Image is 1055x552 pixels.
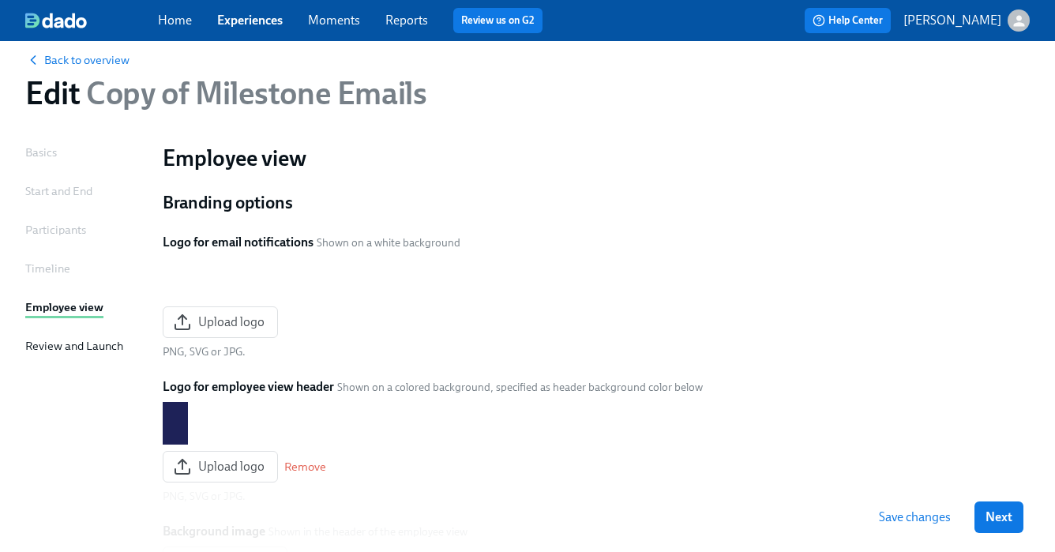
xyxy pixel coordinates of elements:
[163,378,334,396] label: Logo for employee view header
[163,234,313,251] label: Logo for email notifications
[80,74,426,112] span: Copy of Milestone Emails
[176,459,265,475] span: Upload logo
[25,13,87,28] img: dado
[217,13,283,28] a: Experiences
[176,314,265,330] span: Upload logo
[25,221,86,238] div: Participants
[284,459,326,475] button: Remove
[317,235,460,250] span: Shown on a white background
[25,52,130,68] button: Back to overview
[879,509,951,525] span: Save changes
[25,337,123,355] div: Review and Launch
[25,260,70,277] div: Timeline
[25,299,103,316] div: Employee view
[385,13,428,28] a: Reports
[805,8,891,33] button: Help Center
[308,13,360,28] a: Moments
[461,13,535,28] a: Review us on G2
[163,451,278,483] button: Upload logo
[25,144,57,161] div: Basics
[986,509,1012,525] span: Next
[163,306,278,338] button: Upload logo
[903,12,1001,29] p: [PERSON_NAME]
[337,380,703,395] span: Shown on a colored background, specified as header background color below
[163,144,306,172] h1: Employee view
[903,9,1030,32] button: [PERSON_NAME]
[25,182,92,200] div: Start and End
[163,344,246,359] span: PNG, SVG or JPG.
[813,13,883,28] span: Help Center
[163,191,293,215] h4: Branding options
[158,13,192,28] a: Home
[974,501,1023,533] button: Next
[868,501,962,533] button: Save changes
[25,13,158,28] a: dado
[453,8,543,33] button: Review us on G2
[25,74,426,112] h1: Edit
